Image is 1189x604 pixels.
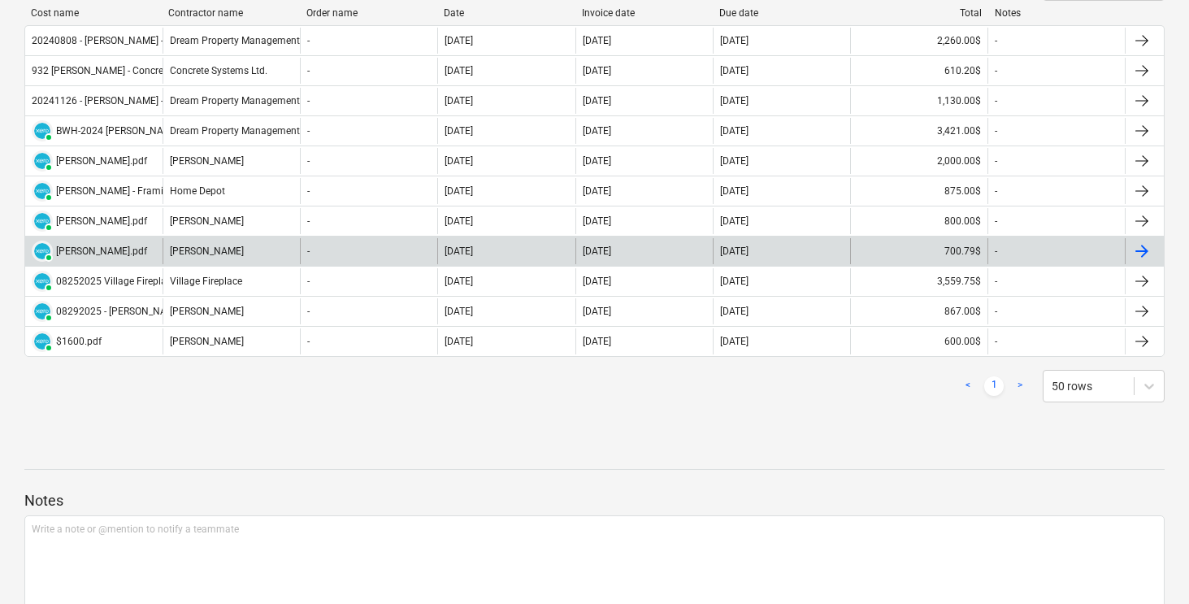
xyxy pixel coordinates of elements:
[850,88,987,114] div: 1,130.00$
[850,148,987,174] div: 2,000.00$
[163,88,300,114] div: Dream Property Management
[34,123,50,139] img: xero.svg
[445,276,473,287] div: [DATE]
[984,376,1004,396] a: Page 1 is your current page
[720,185,749,197] div: [DATE]
[583,306,611,317] div: [DATE]
[583,276,611,287] div: [DATE]
[307,155,310,167] div: -
[34,183,50,199] img: xero.svg
[56,246,147,257] div: [PERSON_NAME].pdf
[307,215,310,227] div: -
[850,298,987,324] div: 867.00$
[995,336,997,347] div: -
[163,28,300,54] div: Dream Property Management
[850,328,987,354] div: 600.00$
[31,7,155,19] div: Cost name
[34,303,50,319] img: xero.svg
[307,35,310,46] div: -
[582,7,706,19] div: Invoice date
[720,155,749,167] div: [DATE]
[32,241,53,262] div: Invoice has been synced with Xero and its status is currently PAID
[34,153,50,169] img: xero.svg
[445,185,473,197] div: [DATE]
[583,185,611,197] div: [DATE]
[850,118,987,144] div: 3,421.00$
[583,246,611,257] div: [DATE]
[307,276,310,287] div: -
[32,271,53,292] div: Invoice has been synced with Xero and its status is currently PAID
[56,155,147,167] div: [PERSON_NAME].pdf
[720,215,749,227] div: [DATE]
[56,185,192,197] div: [PERSON_NAME] - Framing.pdf
[995,185,997,197] div: -
[850,238,987,264] div: 700.79$
[995,276,997,287] div: -
[720,246,749,257] div: [DATE]
[850,208,987,234] div: 800.00$
[168,7,293,19] div: Contractor name
[307,246,310,257] div: -
[1108,526,1189,604] iframe: Chat Widget
[857,7,981,19] div: Total
[958,376,978,396] a: Previous page
[720,306,749,317] div: [DATE]
[995,125,997,137] div: -
[34,243,50,259] img: xero.svg
[32,95,331,106] div: 20241126 - [PERSON_NAME] - Unit 6 - Labour Progress Payment.pdf
[306,7,431,19] div: Order name
[445,246,473,257] div: [DATE]
[583,95,611,106] div: [DATE]
[307,306,310,317] div: -
[32,65,291,76] div: 932 [PERSON_NAME] - Concrete and Sump Pump Work.pdf
[445,306,473,317] div: [DATE]
[24,491,1165,511] p: Notes
[445,155,473,167] div: [DATE]
[445,95,473,106] div: [DATE]
[34,273,50,289] img: xero.svg
[163,328,300,354] div: [PERSON_NAME]
[307,125,310,137] div: -
[850,58,987,84] div: 610.20$
[163,298,300,324] div: [PERSON_NAME]
[32,331,53,352] div: Invoice has been synced with Xero and its status is currently PAID
[32,35,331,46] div: 20240808 - [PERSON_NAME] - Unit 6 - Labour Progress Payment.pdf
[995,246,997,257] div: -
[307,95,310,106] div: -
[445,215,473,227] div: [DATE]
[56,215,147,227] div: [PERSON_NAME].pdf
[995,65,997,76] div: -
[720,125,749,137] div: [DATE]
[307,65,310,76] div: -
[34,333,50,350] img: xero.svg
[445,65,473,76] div: [DATE]
[583,155,611,167] div: [DATE]
[995,7,1119,19] div: Notes
[163,268,300,294] div: Village Fireplace
[445,35,473,46] div: [DATE]
[719,7,844,19] div: Due date
[32,120,53,141] div: Invoice has been synced with Xero and its status is currently PAID
[56,276,240,287] div: 08252025 Village Fireplace $7,119.50.pdf
[995,155,997,167] div: -
[56,125,328,137] div: BWH-2024 [PERSON_NAME] - Labour Progress ([DATE]) (2).pdf
[34,213,50,229] img: xero.svg
[1010,376,1030,396] a: Next page
[583,125,611,137] div: [DATE]
[583,336,611,347] div: [DATE]
[163,148,300,174] div: [PERSON_NAME]
[583,65,611,76] div: [DATE]
[850,268,987,294] div: 3,559.75$
[445,125,473,137] div: [DATE]
[720,65,749,76] div: [DATE]
[995,95,997,106] div: -
[307,185,310,197] div: -
[307,336,310,347] div: -
[583,215,611,227] div: [DATE]
[163,208,300,234] div: [PERSON_NAME]
[56,306,251,317] div: 08292025 - [PERSON_NAME] - $4,335.00.pdf
[163,238,300,264] div: [PERSON_NAME]
[163,178,300,204] div: Home Depot
[850,178,987,204] div: 875.00$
